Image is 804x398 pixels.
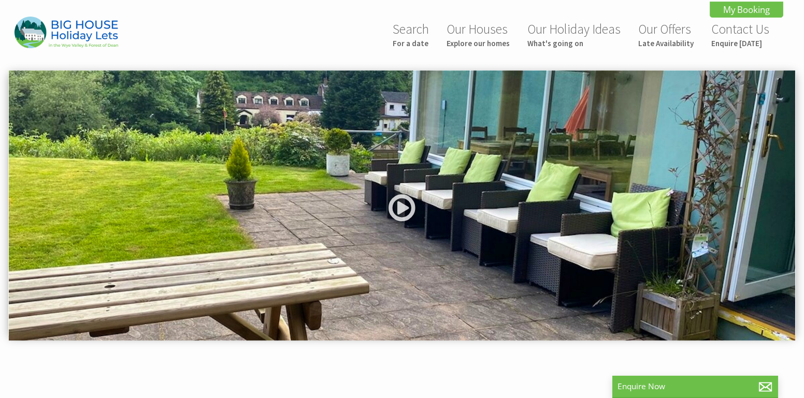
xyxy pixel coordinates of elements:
a: Our Holiday IdeasWhat's going on [527,21,621,48]
a: Our OffersLate Availability [638,21,694,48]
p: Enquire Now [618,381,773,392]
a: Our HousesExplore our homes [447,21,510,48]
a: Contact UsEnquire [DATE] [711,21,769,48]
a: My Booking [710,2,783,18]
small: What's going on [527,38,621,48]
small: Enquire [DATE] [711,38,769,48]
small: Explore our homes [447,38,510,48]
a: SearchFor a date [393,21,429,48]
small: For a date [393,38,429,48]
img: Big House Holiday Lets [15,17,118,48]
small: Late Availability [638,38,694,48]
